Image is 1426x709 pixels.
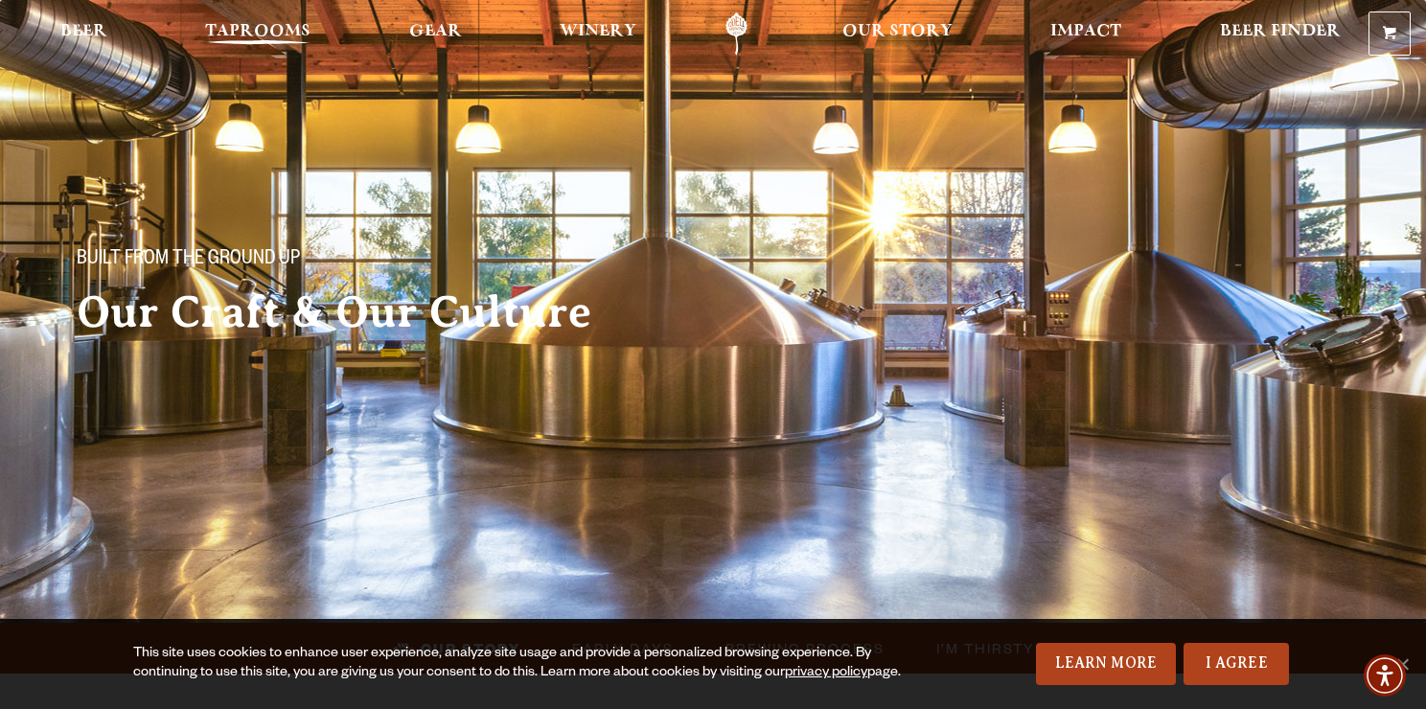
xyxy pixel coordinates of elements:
[547,12,649,56] a: Winery
[133,645,931,683] div: This site uses cookies to enhance user experience, analyze site usage and provide a personalized ...
[701,12,772,56] a: Odell Home
[397,12,474,56] a: Gear
[1036,643,1177,685] a: Learn More
[1207,12,1353,56] a: Beer Finder
[60,24,107,39] span: Beer
[205,24,310,39] span: Taprooms
[1220,24,1341,39] span: Beer Finder
[409,24,462,39] span: Gear
[193,12,323,56] a: Taprooms
[1184,643,1289,685] a: I Agree
[842,24,953,39] span: Our Story
[560,24,636,39] span: Winery
[77,288,675,336] h2: Our Craft & Our Culture
[830,12,965,56] a: Our Story
[48,12,120,56] a: Beer
[1050,24,1121,39] span: Impact
[1038,12,1134,56] a: Impact
[1364,654,1406,697] div: Accessibility Menu
[77,248,300,273] span: Built From The Ground Up
[785,666,867,681] a: privacy policy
